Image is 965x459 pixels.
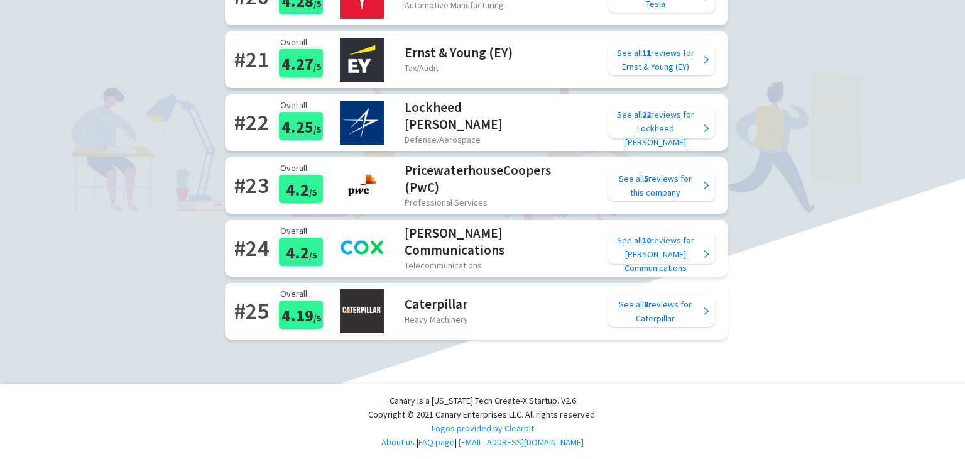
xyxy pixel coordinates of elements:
[611,233,700,275] div: See all reviews for [PERSON_NAME] Communications
[405,224,530,258] h2: [PERSON_NAME] Communications
[390,395,576,406] span: Canary is a [US_STATE] Tech Create-X Startup. V2.6
[280,287,329,301] p: Overall
[234,41,270,77] h2: # 21
[279,112,323,140] div: 4.25
[280,35,329,49] p: Overall
[280,161,329,175] p: Overall
[702,307,711,316] span: right
[608,170,715,201] a: See all5reviews forthis company
[309,187,317,198] span: /5
[459,436,584,448] a: [EMAIL_ADDRESS][DOMAIN_NAME]
[642,109,651,120] b: 22
[405,133,530,147] div: Defense/Aerospace
[405,44,513,61] h2: Ernst & Young (EY)
[313,312,321,324] span: /5
[418,436,455,448] a: FAQ page
[313,61,321,72] span: /5
[234,167,270,203] h2: # 23
[381,436,415,448] a: About us
[340,163,384,207] img: PricewaterhouseCoopers (PwC)
[644,173,648,184] b: 5
[405,162,530,196] h2: PricewaterhouseCoopers (PwC)
[702,124,711,133] span: right
[702,55,711,64] span: right
[405,196,530,209] div: Professional Services
[234,104,270,140] h2: # 22
[642,235,651,246] b: 10
[642,47,651,58] b: 11
[405,312,468,326] div: Heavy Machinery
[405,61,513,75] div: Tax/Audit
[280,98,329,112] p: Overall
[702,181,711,190] span: right
[608,44,715,75] a: See all11reviews forErnst & Young (EY)
[234,230,270,266] h2: # 24
[405,258,530,272] div: Telecommunications
[405,296,468,312] h2: Caterpillar
[608,233,715,264] a: See all10reviews for[PERSON_NAME] Communications
[644,299,648,310] b: 8
[702,250,711,258] span: right
[280,224,329,238] p: Overall
[432,423,534,434] a: Logos provided by Clearbit
[368,409,597,420] span: Copyright © 2021 Canary Enterprises LLC. All rights reserved.
[234,293,270,329] h2: # 25
[368,394,597,449] div: | |
[279,175,323,203] div: 4.2
[313,124,321,135] span: /5
[340,289,384,333] img: Caterpillar
[279,49,323,77] div: 4.27
[340,101,384,145] img: Lockheed Martin
[608,107,715,138] a: See all22reviews forLockheed [PERSON_NAME]
[611,46,700,74] div: See all reviews for Ernst & Young (EY)
[608,296,715,327] a: See all8reviews forCaterpillar
[279,238,323,266] div: 4.2
[340,226,384,270] img: Cox Communications
[611,297,700,325] div: See all reviews for Caterpillar
[611,108,700,149] div: See all reviews for Lockheed [PERSON_NAME]
[279,301,323,329] div: 4.19
[405,99,530,133] h2: Lockheed [PERSON_NAME]
[611,172,700,199] div: See all reviews for this company
[340,38,384,82] img: Ernst & Young (EY)
[309,250,317,261] span: /5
